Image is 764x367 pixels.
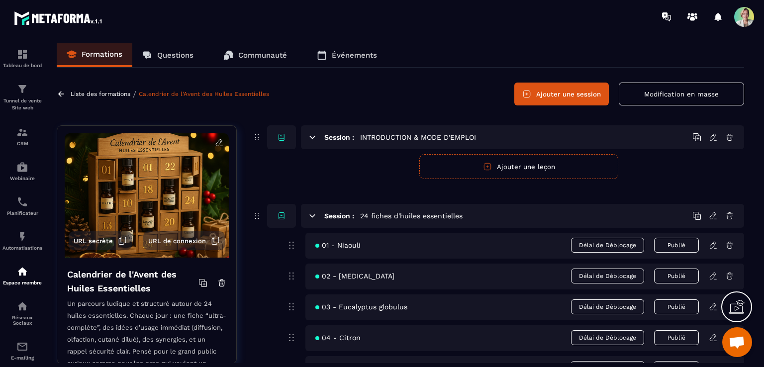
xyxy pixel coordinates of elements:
a: automationsautomationsWebinaire [2,154,42,188]
h5: 24 fiches d'huiles essentielles [360,211,463,221]
a: Événements [307,43,387,67]
img: formation [16,83,28,95]
span: URL secrète [74,237,113,245]
p: Communauté [238,51,287,60]
p: Automatisations [2,245,42,251]
img: formation [16,48,28,60]
a: Questions [132,43,203,67]
p: Questions [157,51,193,60]
img: social-network [16,300,28,312]
button: Publié [654,269,699,283]
span: 03 - Eucalyptus globulus [315,303,407,311]
p: Webinaire [2,176,42,181]
p: E-mailing [2,355,42,361]
button: URL secrète [69,231,132,250]
span: Délai de Déblocage [571,299,644,314]
span: Délai de Déblocage [571,269,644,283]
a: social-networksocial-networkRéseaux Sociaux [2,293,42,333]
button: Ajouter une leçon [419,154,618,179]
span: Délai de Déblocage [571,238,644,253]
button: URL de connexion [143,231,225,250]
a: Liste des formations [71,91,130,97]
h4: Calendrier de l'Avent des Huiles Essentielles [67,268,198,295]
p: Réseaux Sociaux [2,315,42,326]
span: 04 - Citron [315,334,361,342]
span: URL de connexion [148,237,206,245]
a: automationsautomationsAutomatisations [2,223,42,258]
div: Ouvrir le chat [722,327,752,357]
p: Tableau de bord [2,63,42,68]
button: Publié [654,299,699,314]
a: formationformationCRM [2,119,42,154]
img: logo [14,9,103,27]
button: Ajouter une session [514,83,609,105]
img: scheduler [16,196,28,208]
p: Tunnel de vente Site web [2,97,42,111]
a: formationformationTableau de bord [2,41,42,76]
p: Formations [82,50,122,59]
img: formation [16,126,28,138]
h6: Session : [324,212,354,220]
img: background [65,133,229,258]
a: Formations [57,43,132,67]
button: Modification en masse [619,83,744,105]
p: Planificateur [2,210,42,216]
span: 02 - [MEDICAL_DATA] [315,272,394,280]
p: CRM [2,141,42,146]
p: Événements [332,51,377,60]
p: Espace membre [2,280,42,285]
span: Délai de Déblocage [571,330,644,345]
img: automations [16,231,28,243]
a: schedulerschedulerPlanificateur [2,188,42,223]
span: 01 - Niaouli [315,241,361,249]
a: automationsautomationsEspace membre [2,258,42,293]
h5: INTRODUCTION & MODE D'EMPLOI [360,132,476,142]
a: Calendrier de l'Avent des Huiles Essentielles [139,91,269,97]
button: Publié [654,238,699,253]
span: / [133,90,136,99]
button: Publié [654,330,699,345]
a: formationformationTunnel de vente Site web [2,76,42,119]
img: automations [16,266,28,277]
img: email [16,341,28,353]
a: Communauté [213,43,297,67]
h6: Session : [324,133,354,141]
img: automations [16,161,28,173]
